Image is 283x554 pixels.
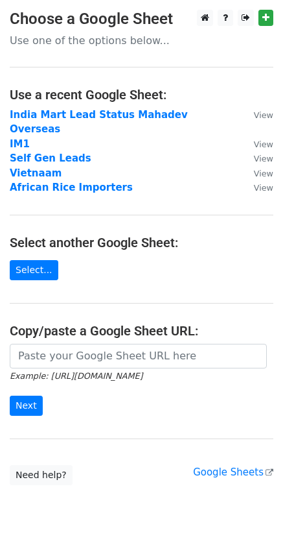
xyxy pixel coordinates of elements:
[10,235,273,250] h4: Select another Google Sheet:
[10,87,273,102] h4: Use a recent Google Sheet:
[10,10,273,29] h3: Choose a Google Sheet
[10,182,133,193] a: African Rice Importers
[10,34,273,47] p: Use one of the options below...
[254,169,273,178] small: View
[241,152,273,164] a: View
[254,183,273,193] small: View
[10,138,30,150] a: IM1
[10,371,142,381] small: Example: [URL][DOMAIN_NAME]
[241,138,273,150] a: View
[10,323,273,339] h4: Copy/paste a Google Sheet URL:
[10,152,91,164] a: Self Gen Leads
[193,466,273,478] a: Google Sheets
[241,167,273,179] a: View
[241,182,273,193] a: View
[10,260,58,280] a: Select...
[10,167,62,179] a: Vietnaam
[10,465,73,485] a: Need help?
[254,139,273,149] small: View
[241,109,273,121] a: View
[10,396,43,416] input: Next
[254,154,273,163] small: View
[10,344,267,368] input: Paste your Google Sheet URL here
[254,110,273,120] small: View
[10,109,188,136] a: India Mart Lead Status Mahadev Overseas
